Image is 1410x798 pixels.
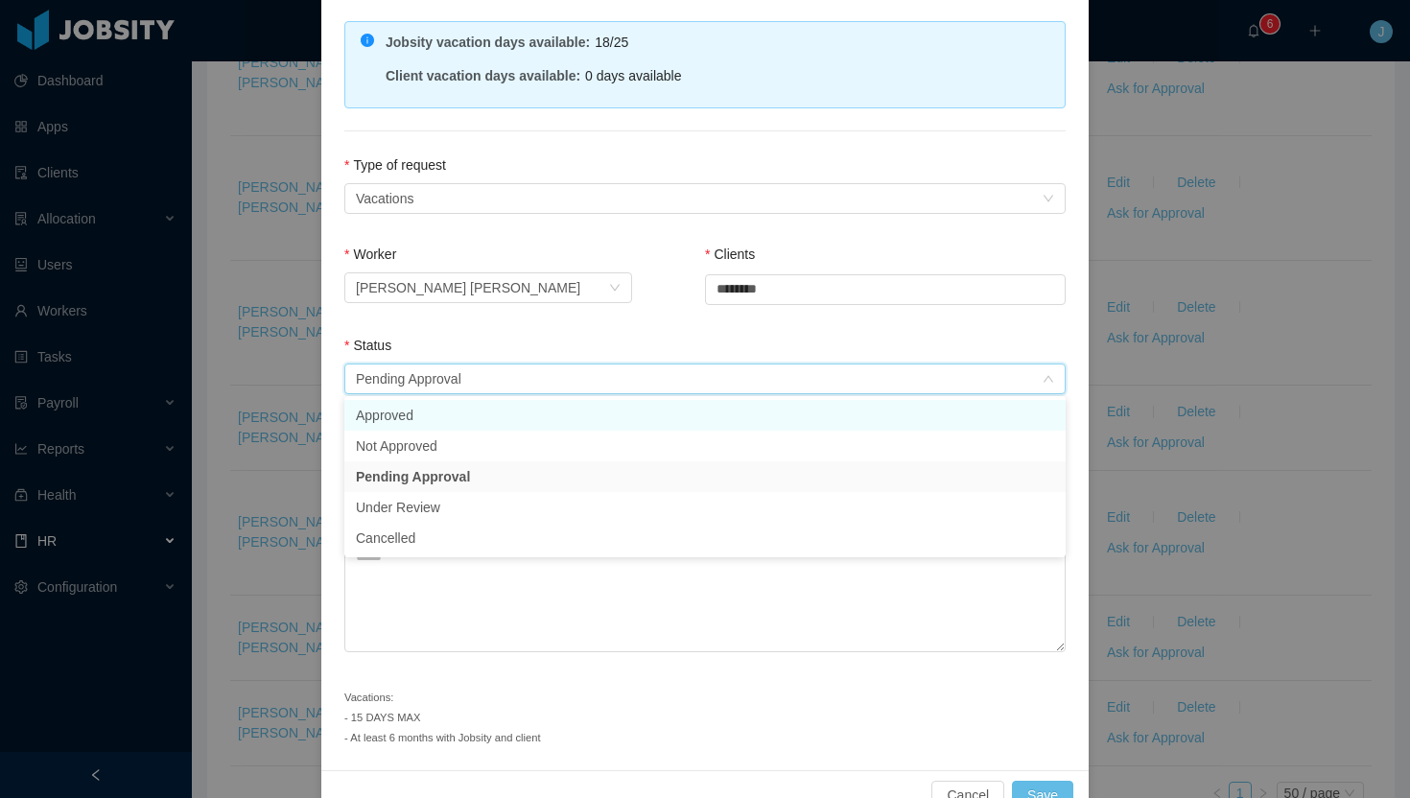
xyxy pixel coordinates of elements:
label: Worker [344,246,396,262]
div: Vacations [356,184,413,213]
textarea: Notes [344,542,1066,652]
div: Cesar Augusto Beltran Mora [356,273,580,302]
li: Approved [344,400,1066,431]
span: 0 days available [585,68,681,83]
label: Status [344,338,391,353]
strong: Jobsity vacation days available : [386,35,590,50]
li: Cancelled [344,523,1066,553]
div: Pending Approval [356,364,461,393]
label: Clients [705,246,755,262]
i: icon: info-circle [361,34,374,47]
li: Pending Approval [344,461,1066,492]
span: 18/25 [595,35,628,50]
li: Not Approved [344,431,1066,461]
small: Vacations: - 15 DAYS MAX - At least 6 months with Jobsity and client [344,692,541,743]
li: Under Review [344,492,1066,523]
label: Type of request [344,157,446,173]
strong: Client vacation days available : [386,68,580,83]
